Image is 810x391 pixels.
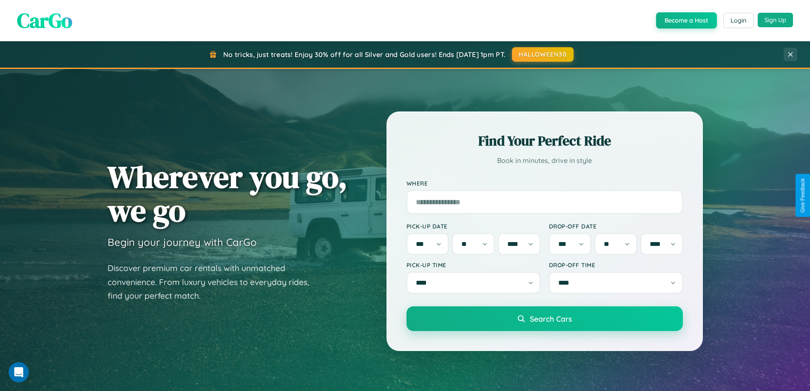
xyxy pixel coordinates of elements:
span: Search Cars [530,314,572,323]
button: HALLOWEEN30 [512,47,574,62]
div: Give Feedback [800,178,806,213]
label: Where [406,180,683,187]
p: Book in minutes, drive in style [406,154,683,167]
label: Pick-up Date [406,223,540,230]
label: Drop-off Date [549,223,683,230]
h1: Wherever you go, we go [108,160,347,227]
span: No tricks, just treats! Enjoy 30% off for all Silver and Gold users! Ends [DATE] 1pm PT. [223,50,506,59]
p: Discover premium car rentals with unmatched convenience. From luxury vehicles to everyday rides, ... [108,261,320,303]
span: CarGo [17,6,72,34]
label: Drop-off Time [549,261,683,268]
label: Pick-up Time [406,261,540,268]
h2: Find Your Perfect Ride [406,131,683,150]
button: Become a Host [656,12,717,29]
button: Search Cars [406,306,683,331]
h3: Begin your journey with CarGo [108,236,257,248]
button: Sign Up [758,13,793,27]
iframe: Intercom live chat [9,362,29,382]
button: Login [723,13,753,28]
